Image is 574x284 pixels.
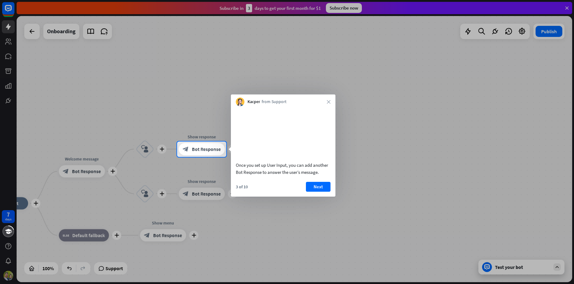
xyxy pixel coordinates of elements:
div: Once you set up User Input, you can add another Bot Response to answer the user’s message. [236,162,331,176]
span: Bot Response [192,146,221,152]
button: Next [306,182,331,192]
i: block_bot_response [183,146,189,152]
span: from Support [262,99,287,105]
div: 3 of 10 [236,184,248,190]
i: close [327,100,331,104]
button: Open LiveChat chat widget [5,2,23,21]
span: Kacper [247,99,260,105]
